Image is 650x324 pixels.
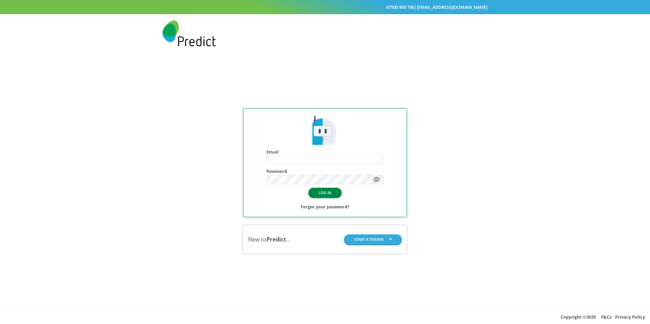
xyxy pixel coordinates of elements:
[308,188,342,198] button: LOG IN
[248,235,290,244] div: New to ...
[601,314,611,320] a: T&Cs
[344,234,402,244] button: START A TENDER
[615,314,645,320] a: Privacy Policy
[386,4,414,10] a: 07500 900 700
[162,3,487,11] div: |
[309,115,341,147] img: Predict Mobile
[266,169,384,174] h4: Password
[266,149,384,155] h4: Email
[301,203,349,211] a: Forgot your password?
[417,4,487,10] a: [EMAIL_ADDRESS][DOMAIN_NAME]
[162,20,216,46] img: Predict Mobile
[266,235,286,243] b: Predict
